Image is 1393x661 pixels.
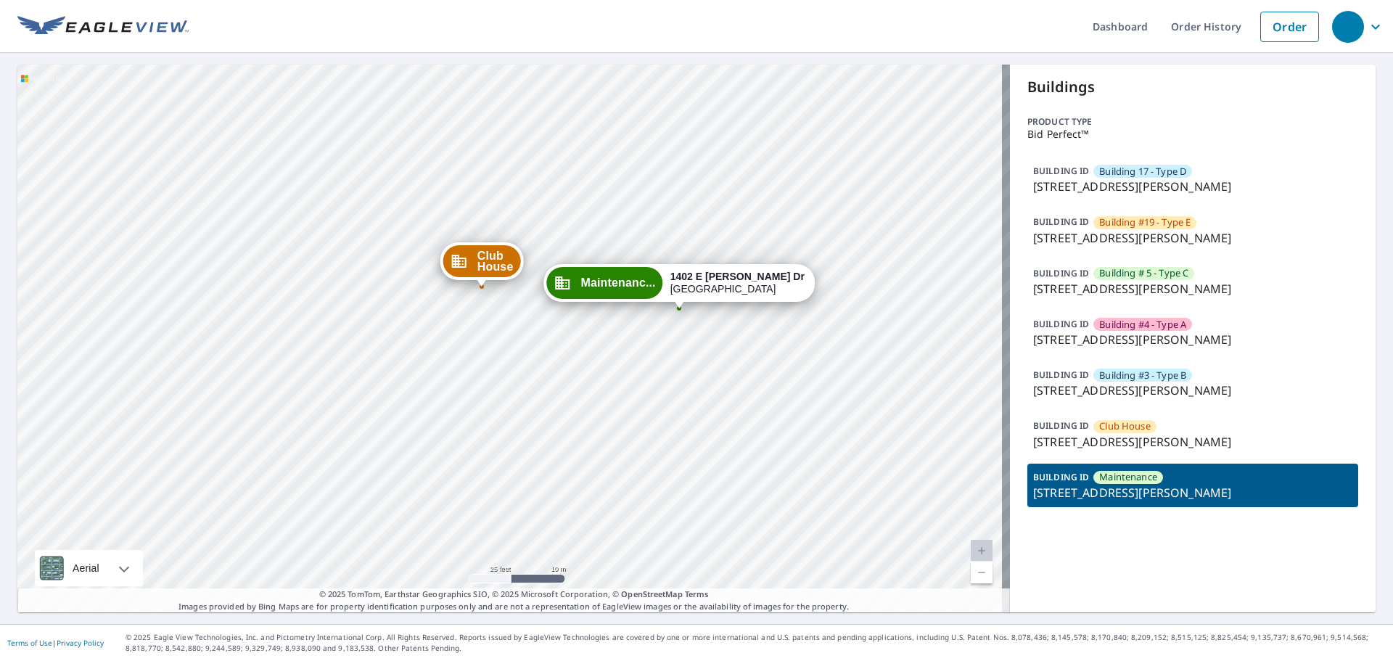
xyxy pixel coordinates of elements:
[1033,369,1089,381] p: BUILDING ID
[1033,318,1089,330] p: BUILDING ID
[1099,419,1151,433] span: Club House
[477,250,514,272] span: Club House
[1099,318,1186,332] span: Building #4 - Type A
[1033,382,1352,399] p: [STREET_ADDRESS][PERSON_NAME]
[1033,178,1352,195] p: [STREET_ADDRESS][PERSON_NAME]
[17,588,1010,612] p: Images provided by Bing Maps are for property identification purposes only and are not a represen...
[17,16,189,38] img: EV Logo
[319,588,709,601] span: © 2025 TomTom, Earthstar Geographics SIO, © 2025 Microsoft Corporation, ©
[621,588,682,599] a: OpenStreetMap
[971,562,993,583] a: Current Level 20, Zoom Out
[580,277,655,288] span: Maintenanc...
[1033,419,1089,432] p: BUILDING ID
[1027,76,1358,98] p: Buildings
[126,632,1386,654] p: © 2025 Eagle View Technologies, Inc. and Pictometry International Corp. All Rights Reserved. Repo...
[1099,215,1191,229] span: Building #19 - Type E
[1099,369,1186,382] span: Building #3 - Type B
[1099,470,1157,484] span: Maintenance
[1033,267,1089,279] p: BUILDING ID
[1099,266,1188,280] span: Building # 5 - Type C
[35,550,143,586] div: Aerial
[68,550,104,586] div: Aerial
[670,271,805,295] div: [GEOGRAPHIC_DATA]
[543,264,814,309] div: Dropped pin, building Maintenance, Commercial property, 1402 E Mowry Dr Homestead, FL 33033
[1033,280,1352,297] p: [STREET_ADDRESS][PERSON_NAME]
[670,271,805,282] strong: 1402 E [PERSON_NAME] Dr
[1099,165,1186,178] span: Building 17 - Type D
[440,242,524,287] div: Dropped pin, building Club House, Commercial property, 1402 E Mowry Dr Homestead, FL 33033
[1033,215,1089,228] p: BUILDING ID
[1033,471,1089,483] p: BUILDING ID
[1033,433,1352,451] p: [STREET_ADDRESS][PERSON_NAME]
[685,588,709,599] a: Terms
[1033,229,1352,247] p: [STREET_ADDRESS][PERSON_NAME]
[1033,165,1089,177] p: BUILDING ID
[1027,115,1358,128] p: Product type
[1260,12,1319,42] a: Order
[57,638,104,648] a: Privacy Policy
[1033,331,1352,348] p: [STREET_ADDRESS][PERSON_NAME]
[971,540,993,562] a: Current Level 20, Zoom In Disabled
[7,639,104,647] p: |
[7,638,52,648] a: Terms of Use
[1033,484,1352,501] p: [STREET_ADDRESS][PERSON_NAME]
[1027,128,1358,140] p: Bid Perfect™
